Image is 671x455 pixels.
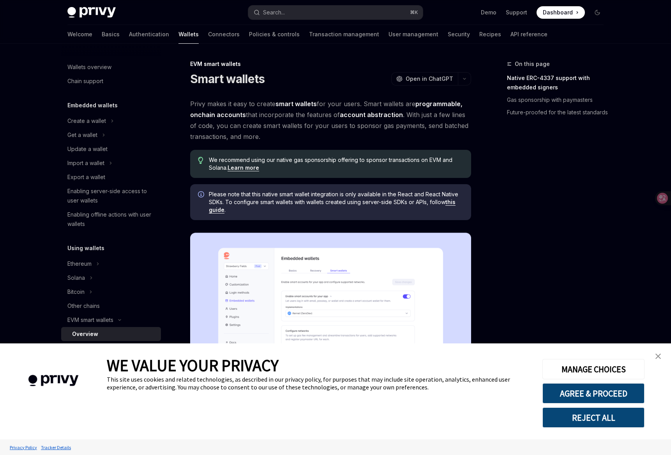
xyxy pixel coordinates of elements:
a: Wallets overview [61,60,161,74]
a: Recipes [479,25,501,44]
a: User management [388,25,438,44]
a: Security [448,25,470,44]
div: This site uses cookies and related technologies, as described in our privacy policy, for purposes... [107,375,531,391]
a: Demo [481,9,496,16]
div: Import a wallet [67,158,104,168]
div: Wallets overview [67,62,111,72]
a: Basics [102,25,120,44]
a: Tracker Details [39,441,73,454]
button: AGREE & PROCEED [542,383,645,403]
a: Authentication [129,25,169,44]
a: Overview [61,327,161,341]
button: MANAGE CHOICES [542,359,645,379]
div: Get a wallet [67,130,97,140]
h5: Embedded wallets [67,101,118,110]
strong: smart wallets [275,100,317,108]
svg: Info [198,191,206,199]
h5: Using wallets [67,243,104,253]
div: EVM smart wallets [190,60,471,68]
a: Wallets [178,25,199,44]
button: Search...⌘K [248,5,423,20]
a: Update a wallet [61,142,161,156]
div: EVM smart wallets [67,315,113,325]
img: dark logo [67,7,116,18]
div: Update a wallet [67,144,108,154]
a: Native ERC-4337 support with embedded signers [507,72,610,94]
button: Toggle dark mode [591,6,604,19]
a: Chain support [61,74,161,88]
span: Open in ChatGPT [406,75,453,83]
img: close banner [655,354,661,359]
img: company logo [12,364,95,398]
div: Create a wallet [67,116,106,126]
a: Learn more [228,164,259,171]
span: Privy makes it easy to create for your users. Smart wallets are that incorporate the features of ... [190,98,471,142]
a: Export a wallet [61,170,161,184]
a: API reference [510,25,547,44]
span: ⌘ K [410,9,418,16]
div: Enabling server-side access to user wallets [67,187,156,205]
div: Bitcoin [67,287,85,297]
span: WE VALUE YOUR PRIVACY [107,355,279,375]
span: Dashboard [543,9,573,16]
a: account abstraction [340,111,403,119]
span: On this page [515,59,550,69]
a: Other chains [61,299,161,313]
div: Enabling offline actions with user wallets [67,210,156,229]
button: REJECT ALL [542,407,645,428]
a: close banner [650,348,666,364]
a: Gas sponsorship with paymasters [507,94,610,106]
div: Solana [67,273,85,283]
a: Welcome [67,25,92,44]
div: Search... [263,8,285,17]
a: Enabling server-side access to user wallets [61,184,161,208]
a: Connectors [208,25,240,44]
div: Chain support [67,76,103,86]
svg: Tip [198,157,203,164]
a: Policies & controls [249,25,300,44]
a: Enabling offline actions with user wallets [61,208,161,231]
span: Please note that this native smart wallet integration is only available in the React and React Na... [209,190,463,214]
a: Dashboard [537,6,585,19]
a: Privacy Policy [8,441,39,454]
div: Overview [72,329,98,339]
div: Other chains [67,301,100,311]
a: Support [506,9,527,16]
span: We recommend using our native gas sponsorship offering to sponsor transactions on EVM and Solana. [209,156,463,172]
div: Ethereum [67,259,92,268]
h1: Smart wallets [190,72,265,86]
img: Sample enable smart wallets [190,233,471,420]
div: Export a wallet [67,172,105,182]
a: Future-proofed for the latest standards [507,106,610,119]
a: Transaction management [309,25,379,44]
button: Open in ChatGPT [391,72,458,85]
